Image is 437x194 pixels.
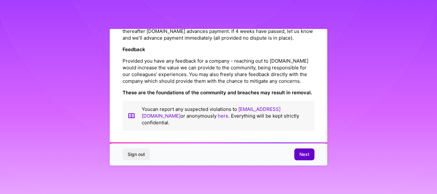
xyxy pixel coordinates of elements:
[123,46,145,52] strong: Feedback
[123,89,312,95] strong: These are the foundations of the community and breaches may result in removal.
[128,151,145,158] span: Sign out
[142,106,281,119] a: [EMAIL_ADDRESS][DOMAIN_NAME]
[218,113,228,119] a: here
[294,149,314,160] button: Next
[123,149,150,160] button: Sign out
[123,57,314,84] p: Provided you have any feedback for a company - reaching out to [DOMAIN_NAME] would increase the v...
[299,151,309,158] span: Next
[142,105,309,126] p: You can report any suspected violations to or anonymously . Everything will be kept strictly conf...
[128,105,135,126] img: book icon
